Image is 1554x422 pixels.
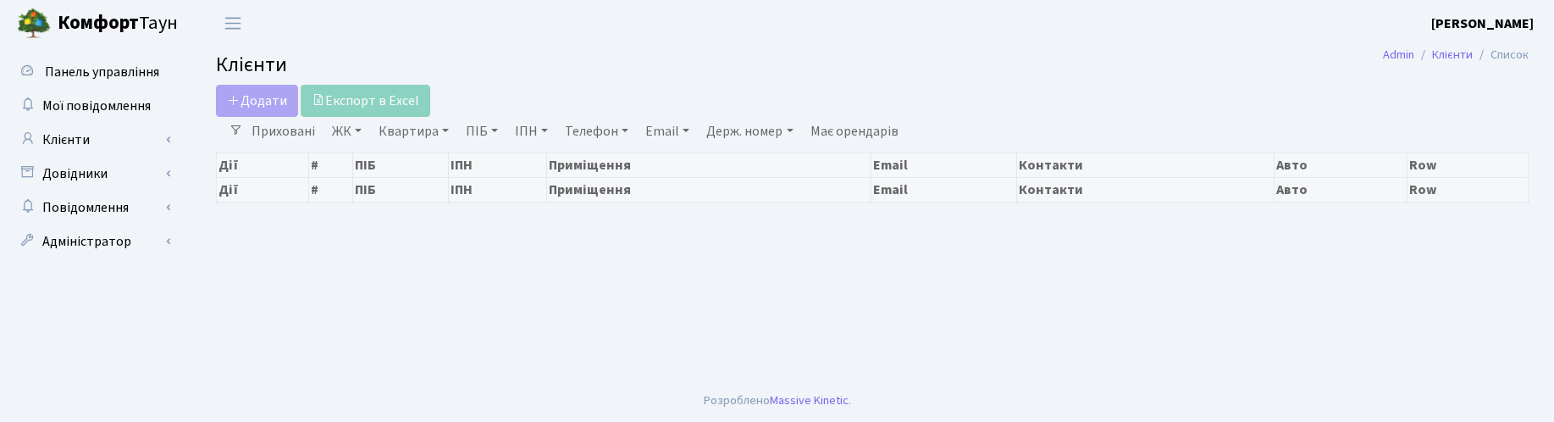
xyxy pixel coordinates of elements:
[871,153,1017,177] th: Email
[216,50,287,80] span: Клієнти
[804,117,905,146] a: Має орендарів
[58,9,178,38] span: Таун
[1274,153,1407,177] th: Авто
[1432,46,1473,64] a: Клієнти
[1407,153,1529,177] th: Row
[301,85,430,117] a: Експорт в Excel
[8,225,178,258] a: Адміністратор
[1017,153,1275,177] th: Контакти
[42,97,151,115] span: Мої повідомлення
[353,177,449,202] th: ПІБ
[212,9,254,37] button: Переключити навігацію
[448,177,546,202] th: ІПН
[704,391,851,410] div: Розроблено .
[8,157,178,191] a: Довідники
[1274,177,1407,202] th: Авто
[1407,177,1529,202] th: Row
[1431,14,1534,34] a: [PERSON_NAME]
[8,89,178,123] a: Мої повідомлення
[1383,46,1414,64] a: Admin
[770,391,849,409] a: Massive Kinetic
[1358,37,1554,73] nav: breadcrumb
[58,9,139,36] b: Комфорт
[17,7,51,41] img: logo.png
[8,55,178,89] a: Панель управління
[639,117,696,146] a: Email
[325,117,368,146] a: ЖК
[508,117,555,146] a: ІПН
[547,153,871,177] th: Приміщення
[547,177,871,202] th: Приміщення
[227,92,287,110] span: Додати
[871,177,1017,202] th: Email
[700,117,799,146] a: Держ. номер
[459,117,505,146] a: ПІБ
[308,153,353,177] th: #
[558,117,635,146] a: Телефон
[8,123,178,157] a: Клієнти
[1017,177,1275,202] th: Контакти
[353,153,449,177] th: ПІБ
[216,85,298,117] a: Додати
[217,153,309,177] th: Дії
[1473,46,1529,64] li: Список
[372,117,456,146] a: Квартира
[1431,14,1534,33] b: [PERSON_NAME]
[308,177,353,202] th: #
[217,177,309,202] th: Дії
[245,117,322,146] a: Приховані
[448,153,546,177] th: ІПН
[45,63,159,81] span: Панель управління
[8,191,178,225] a: Повідомлення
